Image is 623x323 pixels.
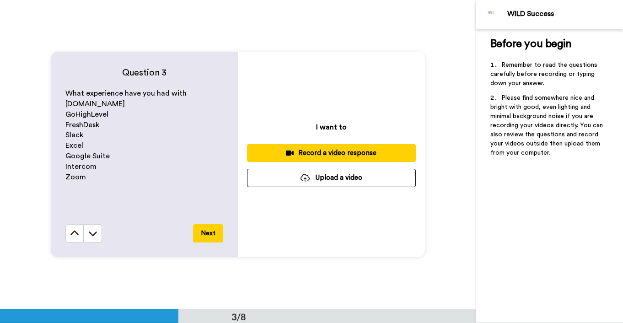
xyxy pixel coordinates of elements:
[193,224,223,242] button: Next
[65,142,83,149] span: Excel
[65,163,97,170] span: Intercom
[490,62,599,86] span: Remember to read the questions carefully before recording or typing down your answer.
[65,121,99,129] span: FreshDesk
[247,169,416,187] button: Upload a video
[65,90,187,97] span: What experience have you had with
[507,10,623,18] div: WILD Success
[490,38,571,49] span: Before you begin
[217,310,261,323] div: 3/8
[65,111,108,118] span: GoHighLevel
[65,173,86,181] span: Zoom
[65,131,83,139] span: Slack
[65,152,110,160] span: Google Suite
[65,100,125,108] span: [DOMAIN_NAME]
[481,4,503,26] img: Profile Image
[316,122,347,133] p: I want to
[247,144,416,162] button: Record a video response
[490,95,605,156] span: Please find somewhere nice and bright with good, even lighting and minimal background noise if yo...
[65,66,223,79] h4: Question 3
[254,148,408,158] div: Record a video response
